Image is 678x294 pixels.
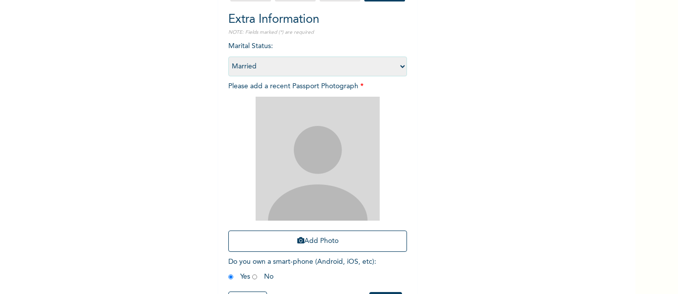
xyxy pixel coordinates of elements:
[228,43,407,70] span: Marital Status :
[228,258,376,280] span: Do you own a smart-phone (Android, iOS, etc) : Yes No
[228,11,407,29] h2: Extra Information
[256,97,380,221] img: Crop
[228,231,407,252] button: Add Photo
[228,29,407,36] p: NOTE: Fields marked (*) are required
[228,83,407,257] span: Please add a recent Passport Photograph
